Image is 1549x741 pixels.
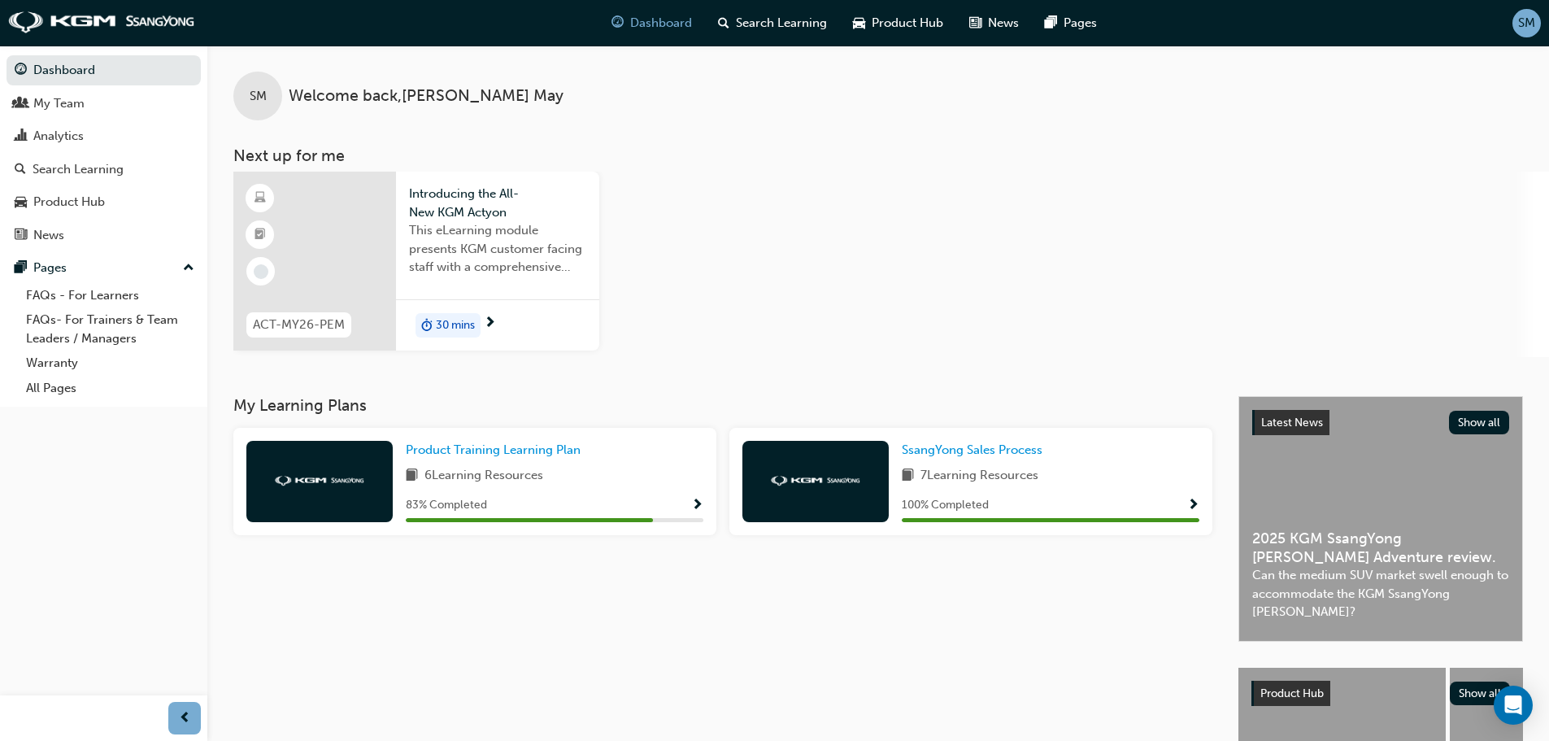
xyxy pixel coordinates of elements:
span: Pages [1064,14,1097,33]
span: news-icon [15,229,27,243]
h3: Next up for me [207,146,1549,165]
span: SM [1518,14,1535,33]
span: Welcome back , [PERSON_NAME] May [289,87,563,106]
a: Latest NewsShow all [1252,410,1509,436]
span: Search Learning [736,14,827,33]
button: Show all [1450,682,1511,705]
div: Pages [33,259,67,277]
div: My Team [33,94,85,113]
span: 30 mins [436,316,475,335]
span: 83 % Completed [406,496,487,515]
div: Open Intercom Messenger [1494,686,1533,725]
span: SsangYong Sales Process [902,442,1042,457]
a: news-iconNews [956,7,1032,40]
a: SsangYong Sales Process [902,441,1049,460]
a: pages-iconPages [1032,7,1110,40]
span: duration-icon [421,315,433,336]
span: 2025 KGM SsangYong [PERSON_NAME] Adventure review. [1252,530,1509,566]
span: 7 Learning Resources [920,466,1038,486]
button: Pages [7,253,201,283]
button: Show Progress [1187,495,1199,516]
button: Show all [1449,411,1510,434]
button: DashboardMy TeamAnalyticsSearch LearningProduct HubNews [7,52,201,253]
img: kgm [771,476,860,486]
span: Product Hub [1260,687,1324,700]
span: car-icon [15,195,27,210]
span: learningRecordVerb_NONE-icon [254,264,268,279]
a: All Pages [20,376,201,401]
span: guage-icon [611,13,624,33]
span: car-icon [853,13,865,33]
div: Search Learning [33,160,124,179]
span: Product Hub [872,14,943,33]
span: prev-icon [179,708,191,729]
span: booktick-icon [255,224,266,246]
div: Analytics [33,127,84,146]
span: Show Progress [1187,499,1199,513]
span: book-icon [406,466,418,486]
a: Product HubShow all [1251,681,1510,707]
span: search-icon [718,13,729,33]
span: SM [250,87,267,106]
a: Search Learning [7,155,201,185]
span: learningResourceType_ELEARNING-icon [255,188,266,209]
span: book-icon [902,466,914,486]
span: Show Progress [691,499,703,513]
span: people-icon [15,97,27,111]
span: pages-icon [15,261,27,276]
img: kgm [275,476,364,486]
span: This eLearning module presents KGM customer facing staff with a comprehensive introduction to the... [409,221,586,277]
a: car-iconProduct Hub [840,7,956,40]
a: FAQs - For Learners [20,283,201,308]
span: news-icon [969,13,981,33]
a: Dashboard [7,55,201,85]
button: SM [1512,9,1541,37]
span: next-icon [484,316,496,331]
a: My Team [7,89,201,119]
img: kgm [8,11,195,34]
a: Warranty [20,351,201,376]
span: 6 Learning Resources [424,466,543,486]
span: Can the medium SUV market swell enough to accommodate the KGM SsangYong [PERSON_NAME]? [1252,566,1509,621]
a: Product Hub [7,187,201,217]
span: search-icon [15,163,26,177]
a: Latest NewsShow all2025 KGM SsangYong [PERSON_NAME] Adventure review.Can the medium SUV market sw... [1238,396,1523,642]
a: Analytics [7,121,201,151]
span: up-icon [183,258,194,279]
a: guage-iconDashboard [598,7,705,40]
span: Introducing the All-New KGM Actyon [409,185,586,221]
div: News [33,226,64,245]
span: Latest News [1261,416,1323,429]
a: ACT-MY26-PEMIntroducing the All-New KGM ActyonThis eLearning module presents KGM customer facing ... [233,172,599,351]
span: Product Training Learning Plan [406,442,581,457]
span: guage-icon [15,63,27,78]
h3: My Learning Plans [233,396,1212,415]
span: chart-icon [15,129,27,144]
span: pages-icon [1045,13,1057,33]
a: News [7,220,201,251]
button: Show Progress [691,495,703,516]
a: search-iconSearch Learning [705,7,840,40]
span: News [988,14,1019,33]
div: Product Hub [33,193,105,211]
a: FAQs- For Trainers & Team Leaders / Managers [20,307,201,351]
a: Product Training Learning Plan [406,441,587,460]
span: 100 % Completed [902,496,989,515]
span: Dashboard [630,14,692,33]
span: ACT-MY26-PEM [253,316,345,334]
